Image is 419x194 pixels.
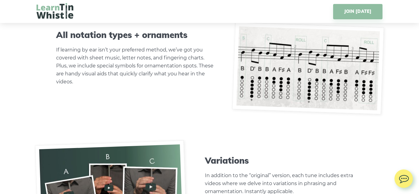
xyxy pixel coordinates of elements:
p: If learning by ear isn’t your preferred method, we’ve got you covered with sheet music, letter no... [56,46,214,86]
h3: All notation types + ornaments [56,30,214,40]
h3: Variations [205,155,363,166]
img: chat.svg [394,169,413,185]
img: LearnTinWhistle.com [37,3,73,19]
a: JOIN [DATE] [333,4,382,19]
